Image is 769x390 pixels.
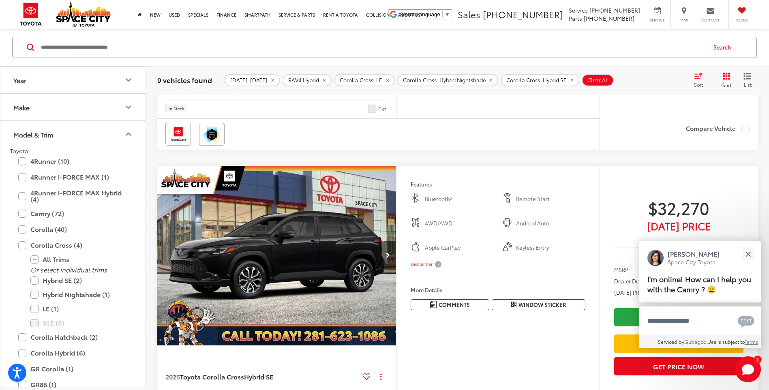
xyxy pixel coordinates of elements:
span: Grid [721,81,731,88]
a: Select Language​ [400,11,450,17]
span: Service [648,17,666,23]
a: Gubagoo. [684,338,707,345]
img: Toyota Care [167,124,189,144]
form: Search by Make, Model, or Keyword [40,38,706,57]
label: Corolla Hatchback (2) [18,330,128,345]
span: Android Auto [516,219,585,227]
a: 2025Toyota Corolla CrossHybrid SE [165,372,360,381]
label: 4Runner i-FORCE MAX Hybrid (4) [18,186,128,207]
button: Comments [411,299,489,310]
span: Serviced by [658,338,684,345]
img: Space City Toyota [56,2,111,27]
span: Select Language [400,11,440,17]
div: Model & Trim [124,130,133,139]
label: GR Corolla (1) [18,362,128,376]
div: Model & Trim [13,131,53,138]
a: Terms [745,338,758,345]
label: LE (1) [30,302,128,316]
span: Toyota [10,147,28,155]
a: 2025 Toyota Corolla Cross Hybrid SE2025 Toyota Corolla Cross Hybrid SE2025 Toyota Corolla Cross H... [157,166,397,345]
label: Hybrid SE (2) [30,274,128,288]
span: Window Sticker [518,301,566,309]
a: We'll Buy Your Car [614,334,743,353]
h4: More Details [411,287,585,293]
span: ▼ [445,11,450,17]
button: Disclaimer [411,256,443,273]
button: remove Corolla%20Cross: Hybrid%20SE [501,74,579,86]
div: Make [13,103,30,111]
button: remove RAV4%20Hybrid [283,74,332,86]
i: Window Sticker [511,301,516,308]
button: Actions [374,370,388,384]
span: Corolla Cross: Hybrid Nightshade [403,77,486,84]
button: Chat with SMS [735,312,757,330]
span: Contact [701,17,720,23]
span: 1 [756,358,758,361]
span: Ext. [378,105,388,113]
button: Clear All [582,74,614,86]
label: Corolla Cross (4) [18,238,128,253]
span: Parts [569,14,582,22]
span: Apple CarPlay [425,244,494,252]
label: Camry (72) [18,207,128,221]
span: Hybrid SE [244,372,273,381]
button: Window Sticker [492,299,585,310]
i: Or select individual trims [30,265,107,274]
label: 4Runner i-FORCE MAX (1) [18,170,128,184]
span: Bluetooth® [425,195,494,203]
span: [DATE]-[DATE] [230,77,268,84]
span: 2025 [165,372,180,381]
button: Less [667,240,691,255]
label: Corolla (40) [18,223,128,237]
div: Close[PERSON_NAME]Space City ToyotaI'm online! How can I help you with the Camry ? 😀Type your mes... [639,241,761,348]
span: Wind Chill Prl [368,105,376,113]
label: Corolla Hybrid (6) [18,346,128,360]
img: Comments [430,301,437,308]
span: Dealer Discount [614,277,654,285]
span: Map [675,17,693,23]
span: Remote Start [516,195,585,203]
span: Sales [458,8,480,21]
button: YearYear [0,67,146,93]
label: Hybrid Nightshade (1) [30,288,128,302]
label: 4Runner (10) [18,154,128,169]
span: List [743,81,752,88]
button: Get Price Now [614,357,743,375]
div: Year [124,75,133,85]
label: XLE (0) [30,316,128,330]
span: [DATE] PRICE [614,288,648,296]
button: Model & TrimModel & Trim [0,121,146,148]
textarea: Type your message [639,306,761,336]
span: $32,270 [614,197,743,218]
span: I'm online! How can I help you with the Camry ? 😀 [647,274,751,294]
span: Saved [733,17,751,23]
button: Grid View [712,72,737,88]
span: RAV4 Hybrid [288,77,319,84]
svg: Text [738,315,754,328]
span: [PHONE_NUMBER] [584,14,634,22]
label: All Trims [30,253,128,267]
button: remove Corolla%20Cross: Hybrid%20Nightshade [397,74,498,86]
button: Close [739,245,757,263]
button: Toggle Chat Window [735,356,761,382]
span: Toyota Corolla Cross [180,372,244,381]
span: 9 vehicles found [157,75,212,85]
button: MakeMake [0,94,146,120]
button: remove Corolla%20Cross: LE [334,74,395,86]
div: 2025 Toyota Corolla Cross Hybrid SE 0 [157,166,397,345]
p: [PERSON_NAME] [668,249,720,258]
span: MSRP: [614,266,630,274]
span: 4WD/AWD [425,219,494,227]
button: Select sort value [690,72,712,88]
span: Keyless Entry [516,244,585,252]
span: [PHONE_NUMBER] [483,8,563,21]
img: 2025 Toyota Corolla Cross Hybrid SE [157,166,397,346]
button: Next image [380,241,396,270]
label: Compare Vehicle [686,125,750,133]
span: Sort [694,81,703,88]
span: Service [569,6,588,14]
span: Use is subject to [707,338,745,345]
a: Check Availability [614,308,743,326]
button: remove 2025-2025 [225,74,280,86]
span: Clear All [587,77,609,84]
